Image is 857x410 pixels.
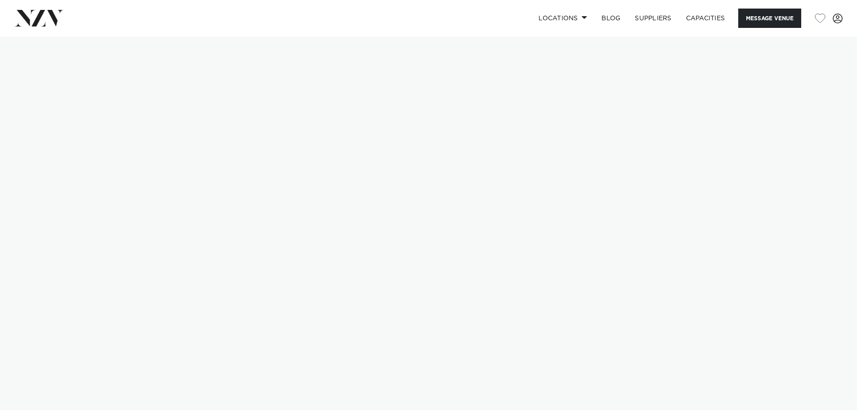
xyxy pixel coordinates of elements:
a: BLOG [594,9,628,28]
a: Capacities [679,9,732,28]
a: SUPPLIERS [628,9,678,28]
button: Message Venue [738,9,801,28]
img: nzv-logo.png [14,10,63,26]
a: Locations [531,9,594,28]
